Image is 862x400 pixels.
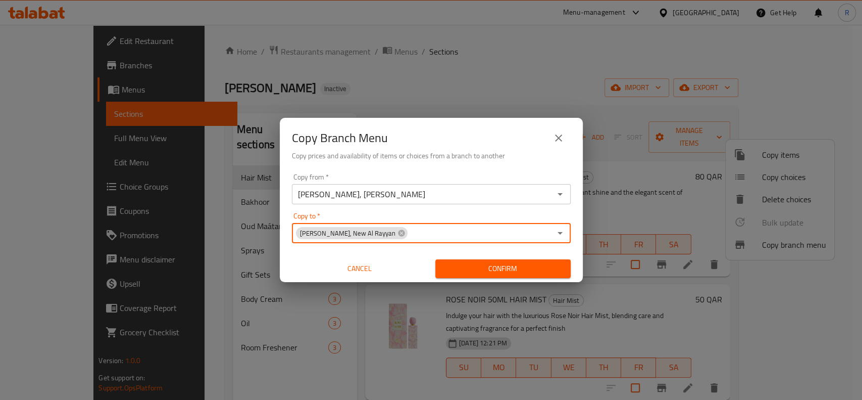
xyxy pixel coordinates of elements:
span: [PERSON_NAME], New Al Rayyan [296,229,399,238]
span: Confirm [443,262,563,275]
h2: Copy Branch Menu [292,130,388,146]
h6: Copy prices and availability of items or choices from a branch to another [292,150,571,161]
span: Cancel [296,262,423,275]
button: close [546,126,571,150]
div: [PERSON_NAME], New Al Rayyan [296,227,408,239]
button: Confirm [435,259,571,278]
button: Cancel [292,259,427,278]
button: Open [553,226,567,240]
button: Open [553,187,567,201]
